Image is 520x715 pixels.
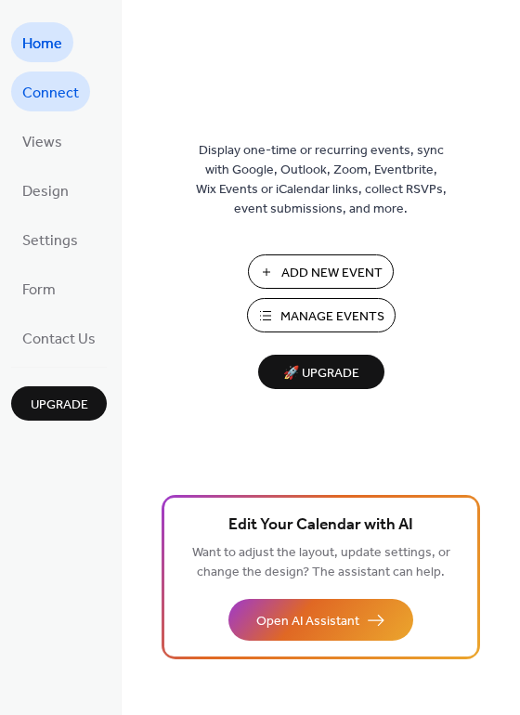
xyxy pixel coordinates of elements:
[11,71,90,111] a: Connect
[22,227,78,255] span: Settings
[11,268,67,308] a: Form
[22,79,79,108] span: Connect
[11,121,73,161] a: Views
[22,177,69,206] span: Design
[228,599,413,641] button: Open AI Assistant
[248,254,394,289] button: Add New Event
[258,355,384,389] button: 🚀 Upgrade
[22,276,56,305] span: Form
[22,128,62,157] span: Views
[196,141,447,219] span: Display one-time or recurring events, sync with Google, Outlook, Zoom, Eventbrite, Wix Events or ...
[31,396,88,415] span: Upgrade
[11,219,89,259] a: Settings
[280,307,384,327] span: Manage Events
[11,318,107,357] a: Contact Us
[11,386,107,421] button: Upgrade
[281,264,383,283] span: Add New Event
[247,298,396,332] button: Manage Events
[269,361,373,386] span: 🚀 Upgrade
[228,513,413,539] span: Edit Your Calendar with AI
[11,22,73,62] a: Home
[192,540,450,585] span: Want to adjust the layout, update settings, or change the design? The assistant can help.
[22,325,96,354] span: Contact Us
[256,612,359,631] span: Open AI Assistant
[11,170,80,210] a: Design
[22,30,62,58] span: Home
